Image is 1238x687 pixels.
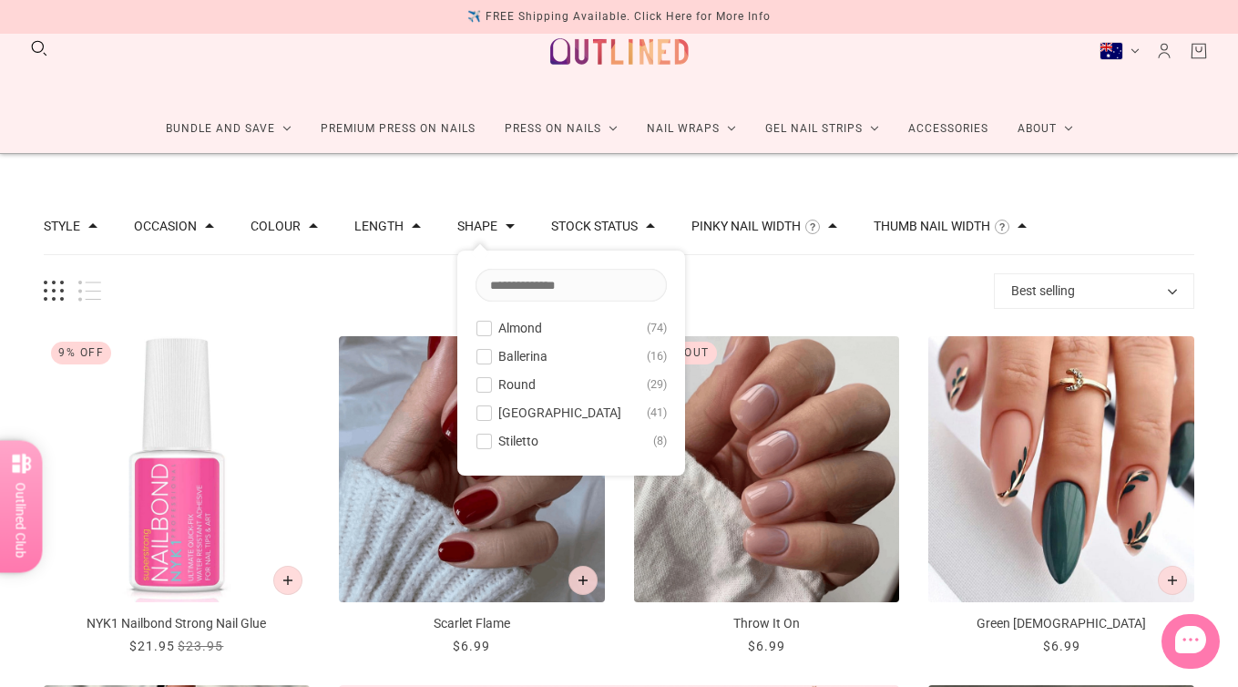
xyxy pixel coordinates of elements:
[44,614,310,633] p: NYK1 Nailbond Strong Nail Glue
[498,434,538,448] span: Stiletto
[476,402,667,424] button: [GEOGRAPHIC_DATA] 41
[29,38,49,58] button: Search
[1189,41,1209,61] a: Cart
[498,321,542,335] span: Almond
[1043,639,1080,653] span: $6.99
[457,220,497,232] button: Filter by Shape
[751,105,894,153] a: Gel Nail Strips
[129,639,175,653] span: $21.95
[748,639,785,653] span: $6.99
[78,281,101,302] button: List view
[894,105,1003,153] a: Accessories
[476,374,667,395] button: Round 29
[251,220,301,232] button: Filter by Colour
[647,402,667,424] span: 41
[1158,566,1187,595] button: Add to cart
[134,220,197,232] button: Filter by Occasion
[647,374,667,395] span: 29
[632,105,751,153] a: Nail Wraps
[339,336,605,656] a: Scarlet Flame
[44,336,310,656] a: NYK1 Nailbond Strong Nail Glue
[498,405,621,420] span: [GEOGRAPHIC_DATA]
[647,317,667,339] span: 74
[653,430,667,452] span: 8
[354,220,404,232] button: Filter by Length
[476,430,667,452] button: Stiletto 8
[551,220,638,232] button: Filter by Stock status
[467,7,771,26] div: ✈️ FREE Shipping Available. Click Here for More Info
[178,639,223,653] span: $23.95
[44,220,80,232] button: Filter by Style
[273,566,302,595] button: Add to cart
[928,614,1194,633] p: Green [DEMOGRAPHIC_DATA]
[151,105,306,153] a: Bundle and Save
[339,336,605,602] img: Scarlet Flame-Press on Manicure-Outlined
[647,345,667,367] span: 16
[476,317,667,339] button: Almond 74
[634,336,900,656] a: Throw It On
[453,639,490,653] span: $6.99
[634,614,900,633] p: Throw It On
[1154,41,1174,61] a: Account
[101,282,994,301] span: products
[476,345,667,367] button: Ballerina 16
[1003,105,1088,153] a: About
[928,336,1194,656] a: Green Zen
[874,220,990,232] button: Filter by Thumb Nail Width
[691,220,801,232] button: Filter by Pinky Nail Width
[498,377,536,392] span: Round
[490,105,632,153] a: Press On Nails
[498,349,547,364] span: Ballerina
[339,614,605,633] p: Scarlet Flame
[44,281,64,302] button: Grid view
[306,105,490,153] a: Premium Press On Nails
[51,342,111,364] div: 9% Off
[568,566,598,595] button: Add to cart
[994,273,1194,309] button: Best selling
[1100,42,1140,60] button: Australia
[634,336,900,602] img: Throw It On-Press on Manicure-Outlined
[539,13,700,90] a: Outlined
